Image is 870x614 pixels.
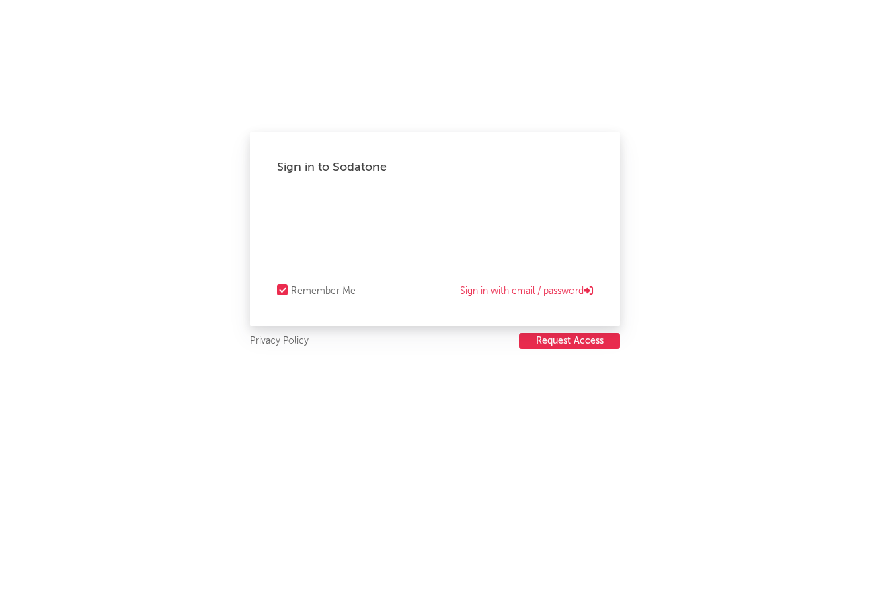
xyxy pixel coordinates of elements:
div: Remember Me [291,283,356,299]
div: Sign in to Sodatone [277,159,593,176]
button: Request Access [519,333,620,349]
a: Request Access [519,333,620,350]
a: Sign in with email / password [460,283,593,299]
a: Privacy Policy [250,333,309,350]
